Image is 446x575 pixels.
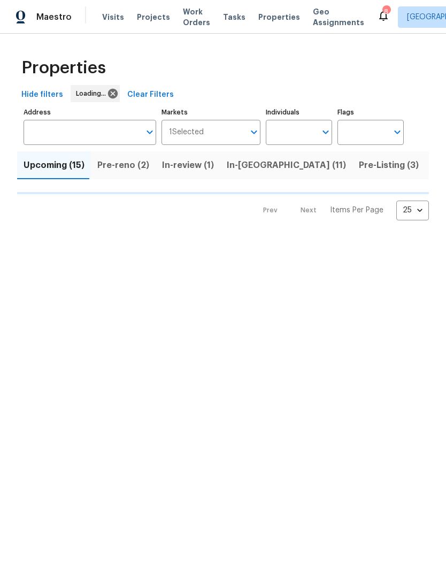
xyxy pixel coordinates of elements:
[330,205,383,216] p: Items Per Page
[102,12,124,22] span: Visits
[162,109,261,116] label: Markets
[223,13,245,21] span: Tasks
[313,6,364,28] span: Geo Assignments
[97,158,149,173] span: Pre-reno (2)
[137,12,170,22] span: Projects
[127,88,174,102] span: Clear Filters
[337,109,404,116] label: Flags
[71,85,120,102] div: Loading...
[253,201,429,220] nav: Pagination Navigation
[24,158,84,173] span: Upcoming (15)
[359,158,419,173] span: Pre-Listing (3)
[21,63,106,73] span: Properties
[123,85,178,105] button: Clear Filters
[162,158,214,173] span: In-review (1)
[390,125,405,140] button: Open
[21,88,63,102] span: Hide filters
[258,12,300,22] span: Properties
[76,88,110,99] span: Loading...
[382,6,390,17] div: 8
[247,125,262,140] button: Open
[396,196,429,224] div: 25
[169,128,204,137] span: 1 Selected
[227,158,346,173] span: In-[GEOGRAPHIC_DATA] (11)
[142,125,157,140] button: Open
[36,12,72,22] span: Maestro
[318,125,333,140] button: Open
[266,109,332,116] label: Individuals
[17,85,67,105] button: Hide filters
[24,109,156,116] label: Address
[183,6,210,28] span: Work Orders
